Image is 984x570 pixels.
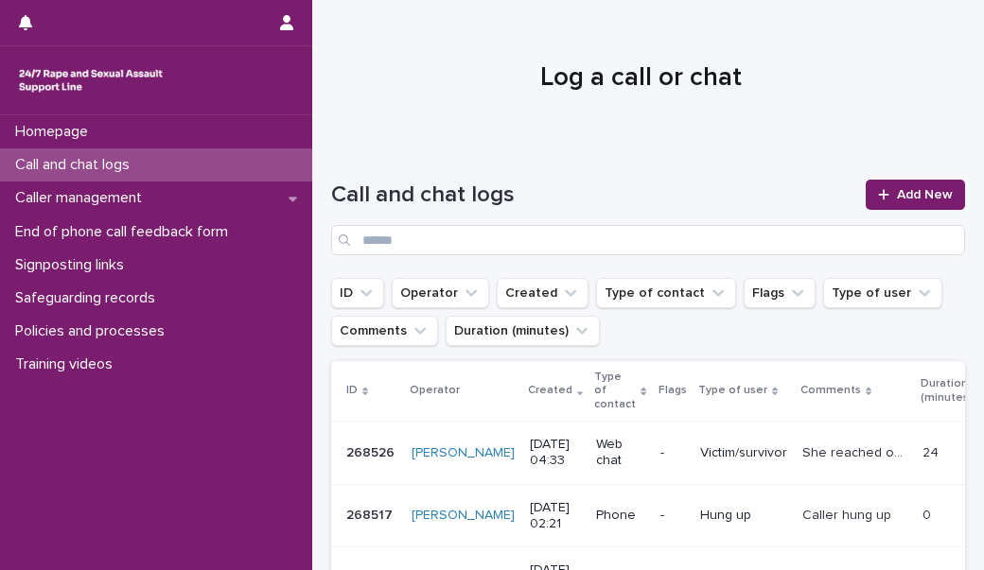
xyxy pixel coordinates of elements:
[346,380,358,401] p: ID
[497,278,589,308] button: Created
[412,508,515,524] a: [PERSON_NAME]
[700,445,787,461] p: Victim/survivor
[446,316,600,346] button: Duration (minutes)
[346,504,396,524] p: 268517
[8,123,103,141] p: Homepage
[346,441,398,461] p: 268526
[802,504,895,524] p: Caller hung up
[15,61,167,99] img: rhQMoQhaT3yELyF149Cw
[596,508,644,524] p: Phone
[331,316,438,346] button: Comments
[528,380,572,401] p: Created
[8,156,145,174] p: Call and chat logs
[8,256,139,274] p: Signposting links
[596,437,644,469] p: Web chat
[412,445,515,461] a: [PERSON_NAME]
[660,445,685,461] p: -
[331,278,384,308] button: ID
[823,278,942,308] button: Type of user
[8,189,157,207] p: Caller management
[530,437,581,469] p: [DATE] 04:33
[802,441,911,461] p: She reached out because her husband had constantly sexually abused her, even when she repeatedly ...
[922,441,942,461] p: 24
[921,373,973,408] p: Duration (minutes)
[331,62,951,95] h1: Log a call or chat
[897,188,953,201] span: Add New
[8,355,128,373] p: Training videos
[594,367,636,415] p: Type of contact
[331,225,965,255] input: Search
[660,508,685,524] p: -
[392,278,489,308] button: Operator
[331,181,854,209] h1: Call and chat logs
[530,500,581,532] p: [DATE] 02:21
[410,380,460,401] p: Operator
[8,223,243,241] p: End of phone call feedback form
[8,322,180,340] p: Policies and processes
[800,380,861,401] p: Comments
[8,289,170,307] p: Safeguarding records
[700,508,787,524] p: Hung up
[922,504,935,524] p: 0
[698,380,767,401] p: Type of user
[866,180,965,210] a: Add New
[744,278,816,308] button: Flags
[596,278,736,308] button: Type of contact
[659,380,687,401] p: Flags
